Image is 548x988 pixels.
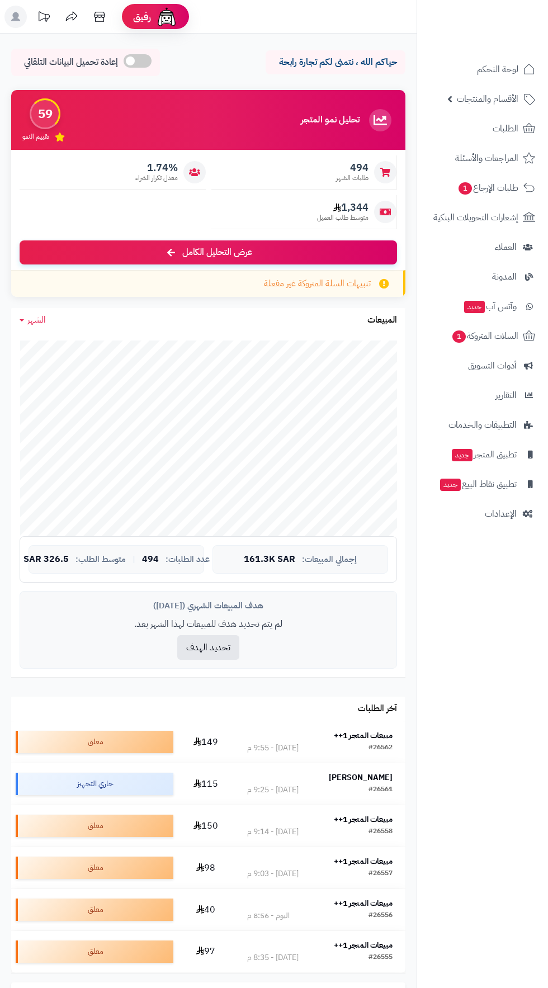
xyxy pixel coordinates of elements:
p: حياكم الله ، نتمنى لكم تجارة رابحة [274,56,397,69]
span: جديد [440,479,461,491]
div: [DATE] - 9:55 م [247,743,299,754]
span: تنبيهات السلة المتروكة غير مفعلة [264,277,371,290]
span: الطلبات [493,121,518,136]
strong: مبيعات المتجر 1++ [334,855,393,867]
p: لم يتم تحديد هدف للمبيعات لهذا الشهر بعد. [29,618,388,631]
span: إجمالي المبيعات: [302,555,357,564]
td: 149 [178,721,234,763]
div: جاري التجهيز [16,773,173,795]
div: #26558 [369,826,393,838]
a: العملاء [424,234,541,261]
span: تطبيق نقاط البيع [439,476,517,492]
h3: آخر الطلبات [358,704,397,714]
div: اليوم - 8:56 م [247,910,290,921]
div: هدف المبيعات الشهري ([DATE]) [29,600,388,612]
span: العملاء [495,239,517,255]
span: عدد الطلبات: [166,555,210,564]
span: 1.74% [135,162,178,174]
span: 161.3K SAR [244,555,295,565]
span: معدل تكرار الشراء [135,173,178,183]
span: الأقسام والمنتجات [457,91,518,107]
a: عرض التحليل الكامل [20,240,397,264]
span: 494 [336,162,369,174]
span: | [133,555,135,564]
span: 326.5 SAR [23,555,69,565]
div: #26555 [369,952,393,963]
a: طلبات الإرجاع1 [424,174,541,201]
strong: [PERSON_NAME] [329,772,393,783]
strong: مبيعات المتجر 1++ [334,897,393,909]
div: #26562 [369,743,393,754]
span: تطبيق المتجر [451,447,517,462]
a: وآتس آبجديد [424,293,541,320]
a: لوحة التحكم [424,56,541,83]
img: logo-2.png [472,31,537,55]
a: التطبيقات والخدمات [424,412,541,438]
button: تحديد الهدف [177,635,239,660]
span: إعادة تحميل البيانات التلقائي [24,56,118,69]
a: تطبيق المتجرجديد [424,441,541,468]
div: معلق [16,899,173,921]
span: جديد [464,301,485,313]
span: طلبات الإرجاع [457,180,518,196]
td: 150 [178,805,234,847]
span: الشهر [27,313,46,327]
div: معلق [16,857,173,879]
a: الشهر [20,314,46,327]
a: التقارير [424,382,541,409]
a: المدونة [424,263,541,290]
a: تحديثات المنصة [30,6,58,31]
span: 1 [452,330,466,343]
span: التقارير [495,387,517,403]
a: الطلبات [424,115,541,142]
span: متوسط طلب العميل [317,213,369,223]
span: رفيق [133,10,151,23]
td: 97 [178,931,234,972]
div: معلق [16,815,173,837]
div: [DATE] - 9:25 م [247,784,299,796]
span: المراجعات والأسئلة [455,150,518,166]
div: معلق [16,940,173,963]
span: عرض التحليل الكامل [182,246,252,259]
span: لوحة التحكم [477,62,518,77]
a: السلات المتروكة1 [424,323,541,349]
td: 98 [178,847,234,888]
span: تقييم النمو [22,132,49,141]
span: السلات المتروكة [451,328,518,344]
span: إشعارات التحويلات البنكية [433,210,518,225]
div: معلق [16,731,173,753]
span: جديد [452,449,473,461]
td: 115 [178,763,234,805]
h3: المبيعات [367,315,397,325]
span: أدوات التسويق [468,358,517,374]
span: الإعدادات [485,506,517,522]
span: 494 [142,555,159,565]
span: وآتس آب [463,299,517,314]
strong: مبيعات المتجر 1++ [334,814,393,825]
span: التطبيقات والخدمات [448,417,517,433]
strong: مبيعات المتجر 1++ [334,939,393,951]
div: [DATE] - 9:14 م [247,826,299,838]
span: 1 [459,182,472,195]
div: #26561 [369,784,393,796]
div: [DATE] - 9:03 م [247,868,299,880]
div: [DATE] - 8:35 م [247,952,299,963]
img: ai-face.png [155,6,178,28]
a: إشعارات التحويلات البنكية [424,204,541,231]
span: 1,344 [317,201,369,214]
span: متوسط الطلب: [75,555,126,564]
td: 40 [178,889,234,930]
a: المراجعات والأسئلة [424,145,541,172]
div: #26557 [369,868,393,880]
a: الإعدادات [424,500,541,527]
a: أدوات التسويق [424,352,541,379]
span: طلبات الشهر [336,173,369,183]
a: تطبيق نقاط البيعجديد [424,471,541,498]
h3: تحليل نمو المتجر [301,115,360,125]
strong: مبيعات المتجر 1++ [334,730,393,741]
div: #26556 [369,910,393,921]
span: المدونة [492,269,517,285]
